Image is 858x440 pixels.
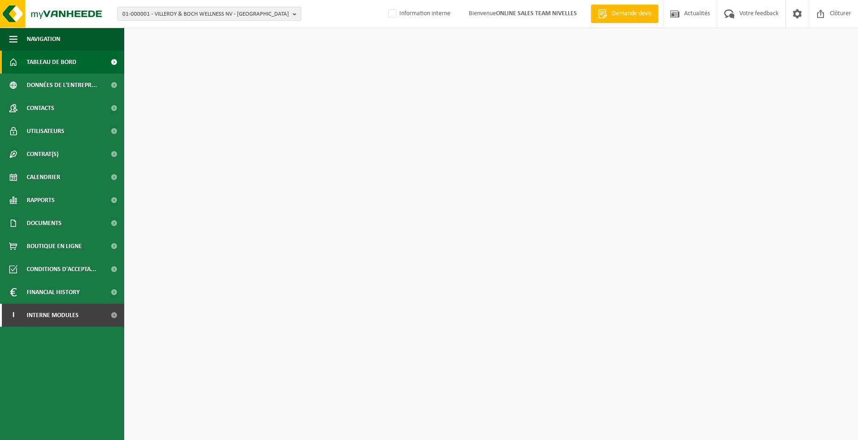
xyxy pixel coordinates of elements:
[27,258,96,281] span: Conditions d'accepta...
[27,143,58,166] span: Contrat(s)
[27,281,80,304] span: Financial History
[27,212,62,235] span: Documents
[27,74,97,97] span: Données de l'entrepr...
[27,304,79,327] span: Interne modules
[9,304,17,327] span: I
[27,120,64,143] span: Utilisateurs
[496,10,577,17] strong: ONLINE SALES TEAM NIVELLES
[27,189,55,212] span: Rapports
[27,166,60,189] span: Calendrier
[122,7,289,21] span: 01-000001 - VILLEROY & BOCH WELLNESS NV - [GEOGRAPHIC_DATA]
[27,97,54,120] span: Contacts
[386,7,450,21] label: Information interne
[27,51,76,74] span: Tableau de bord
[610,9,654,18] span: Demande devis
[27,235,82,258] span: Boutique en ligne
[27,28,60,51] span: Navigation
[591,5,658,23] a: Demande devis
[117,7,301,21] button: 01-000001 - VILLEROY & BOCH WELLNESS NV - [GEOGRAPHIC_DATA]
